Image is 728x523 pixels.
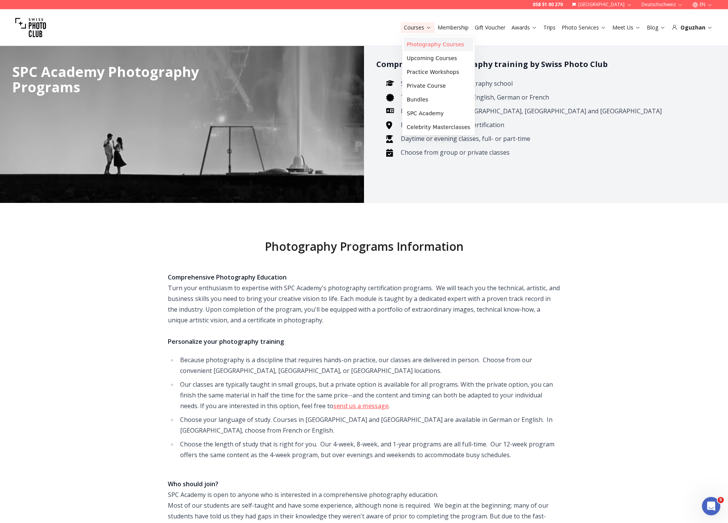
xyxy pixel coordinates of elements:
[168,337,284,346] strong: Personalize your photography training
[398,119,703,130] li: Earn your photography certification
[404,106,474,120] a: SPC Academy
[15,12,46,43] img: Swiss photo club
[168,273,287,281] strong: Comprehensive Photography Education
[404,120,474,134] a: Celebrity Masterclasses
[333,402,389,410] a: send us a message
[435,22,472,33] button: Membership
[178,379,560,411] li: Our classes are typically taught in small groups, but a private option is available for all progr...
[543,24,556,31] a: Trips
[609,22,644,33] button: Meet Us
[718,497,724,503] span: 5
[168,480,218,488] strong: Who should join?
[125,240,603,253] h2: Photography Programs Information
[559,22,609,33] button: Photo Services
[401,22,435,33] button: Courses
[168,272,560,347] div: Turn your enthusiasm to expertise with SPC Academy's photography certification programs. We will ...
[540,22,559,33] button: Trips
[702,497,720,515] iframe: Intercom live chat
[398,92,703,103] li: Taught in your choice of English, German or French
[404,65,474,79] a: Practice Workshops
[508,22,540,33] button: Awards
[398,78,703,89] li: Switzerland’s best photography school
[672,24,713,31] div: Oguzhan
[533,2,563,8] a: 058 51 00 270
[612,24,641,31] a: Meet Us
[472,22,508,33] button: Gift Voucher
[647,24,666,31] a: Blog
[178,439,560,460] li: Choose the length of study that is right for you. Our 4-week, 8-week, and 1-year programs are all...
[562,24,606,31] a: Photo Services
[404,24,431,31] a: Courses
[512,24,537,31] a: Awards
[398,147,703,158] li: Choose from group or private classes
[404,38,474,51] a: Photography Courses
[404,51,474,65] a: Upcoming Courses
[438,24,469,31] a: Membership
[475,24,505,31] a: Gift Voucher
[644,22,669,33] button: Blog
[404,79,474,93] a: Private Course
[376,58,716,70] h3: Comprehensive photography training by Swiss Photo Club
[178,414,560,436] li: Choose your language of study. Courses in [GEOGRAPHIC_DATA] and [GEOGRAPHIC_DATA] are available i...
[404,93,474,106] a: Bundles
[178,355,560,376] li: Because photography is a discipline that requires hands-on practice, our classes are delivered in...
[398,106,703,116] li: In-person classes in [GEOGRAPHIC_DATA], [GEOGRAPHIC_DATA] and [GEOGRAPHIC_DATA]
[398,133,703,144] li: Daytime or evening classes, full- or part-time
[12,64,233,95] div: SPC Academy Photography Programs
